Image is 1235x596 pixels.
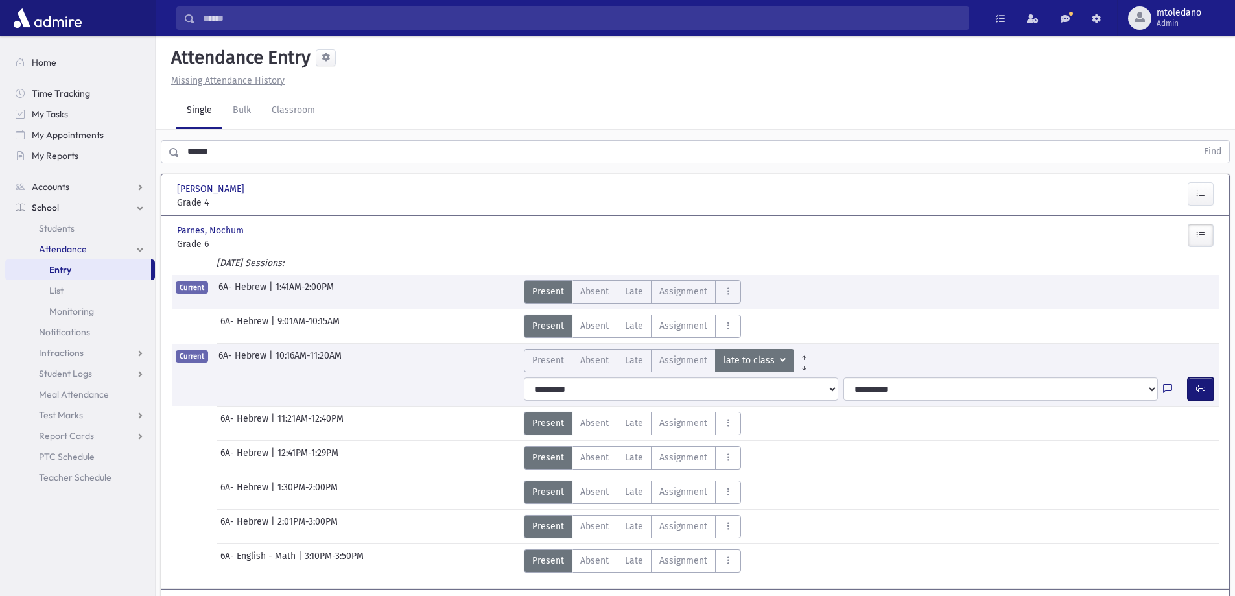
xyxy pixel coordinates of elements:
span: Late [625,451,643,464]
span: late to class [723,353,777,368]
span: 1:41AM-2:00PM [276,280,334,304]
span: Late [625,554,643,567]
span: | [271,315,277,338]
a: List [5,280,155,301]
span: Present [532,485,564,499]
span: 3:10PM-3:50PM [305,549,364,573]
div: AttTypes [524,515,741,538]
a: Test Marks [5,405,155,425]
span: Attendance [39,243,87,255]
div: AttTypes [524,349,814,372]
span: Student Logs [39,368,92,379]
a: Entry [5,259,151,280]
span: 10:16AM-11:20AM [276,349,342,372]
a: My Appointments [5,125,155,145]
span: [PERSON_NAME] [177,182,247,196]
span: Admin [1157,18,1201,29]
span: Absent [580,519,609,533]
a: Student Logs [5,363,155,384]
span: Students [39,222,75,234]
span: 12:41PM-1:29PM [277,446,338,470]
span: 1:30PM-2:00PM [277,481,338,504]
span: Absent [580,451,609,464]
span: PTC Schedule [39,451,95,462]
div: AttTypes [524,446,741,470]
span: Absent [580,554,609,567]
input: Search [195,6,969,30]
span: Grade 6 [177,237,339,251]
div: AttTypes [524,549,741,573]
span: Infractions [39,347,84,359]
span: Assignment [659,451,707,464]
a: Meal Attendance [5,384,155,405]
span: School [32,202,59,213]
a: All Prior [794,349,814,359]
a: Attendance [5,239,155,259]
span: 6A- Hebrew [218,349,269,372]
span: Late [625,319,643,333]
span: Assignment [659,485,707,499]
span: Home [32,56,56,68]
a: School [5,197,155,218]
span: | [269,349,276,372]
a: Classroom [261,93,325,129]
div: AttTypes [524,481,741,504]
span: | [271,412,277,435]
span: Present [532,285,564,298]
span: Assignment [659,519,707,533]
span: Late [625,285,643,298]
span: 6A- Hebrew [220,446,271,470]
span: Entry [49,264,71,276]
span: Current [176,350,208,363]
span: Absent [580,285,609,298]
div: AttTypes [524,315,741,338]
span: 6A- Hebrew [218,280,269,304]
span: | [269,280,276,304]
span: mtoledano [1157,8,1201,18]
span: My Tasks [32,108,68,120]
u: Missing Attendance History [171,75,285,86]
span: Report Cards [39,430,94,442]
a: Time Tracking [5,83,155,104]
span: 6A- Hebrew [220,515,271,538]
span: Assignment [659,285,707,298]
a: Bulk [222,93,261,129]
span: | [271,446,277,470]
div: AttTypes [524,412,741,435]
i: [DATE] Sessions: [217,257,284,268]
a: Home [5,52,155,73]
a: Notifications [5,322,155,342]
span: Notifications [39,326,90,338]
span: 6A- Hebrew [220,315,271,338]
img: AdmirePro [10,5,85,31]
button: late to class [715,349,794,372]
span: Present [532,319,564,333]
a: Students [5,218,155,239]
span: Test Marks [39,409,83,421]
a: My Reports [5,145,155,166]
span: Monitoring [49,305,94,317]
span: Assignment [659,554,707,567]
span: Absent [580,416,609,430]
span: Present [532,353,564,367]
a: Accounts [5,176,155,197]
span: Late [625,485,643,499]
h5: Attendance Entry [166,47,311,69]
a: All Later [794,359,814,370]
span: Current [176,281,208,294]
span: Accounts [32,181,69,193]
a: My Tasks [5,104,155,125]
span: My Appointments [32,129,104,141]
span: 6A- Hebrew [220,481,271,504]
span: Grade 4 [177,196,339,209]
a: Single [176,93,222,129]
span: Meal Attendance [39,388,109,400]
span: 11:21AM-12:40PM [277,412,344,435]
span: 9:01AM-10:15AM [277,315,340,338]
span: Assignment [659,353,707,367]
span: Absent [580,319,609,333]
span: Present [532,519,564,533]
span: | [271,481,277,504]
button: Find [1196,141,1229,163]
span: Assignment [659,319,707,333]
